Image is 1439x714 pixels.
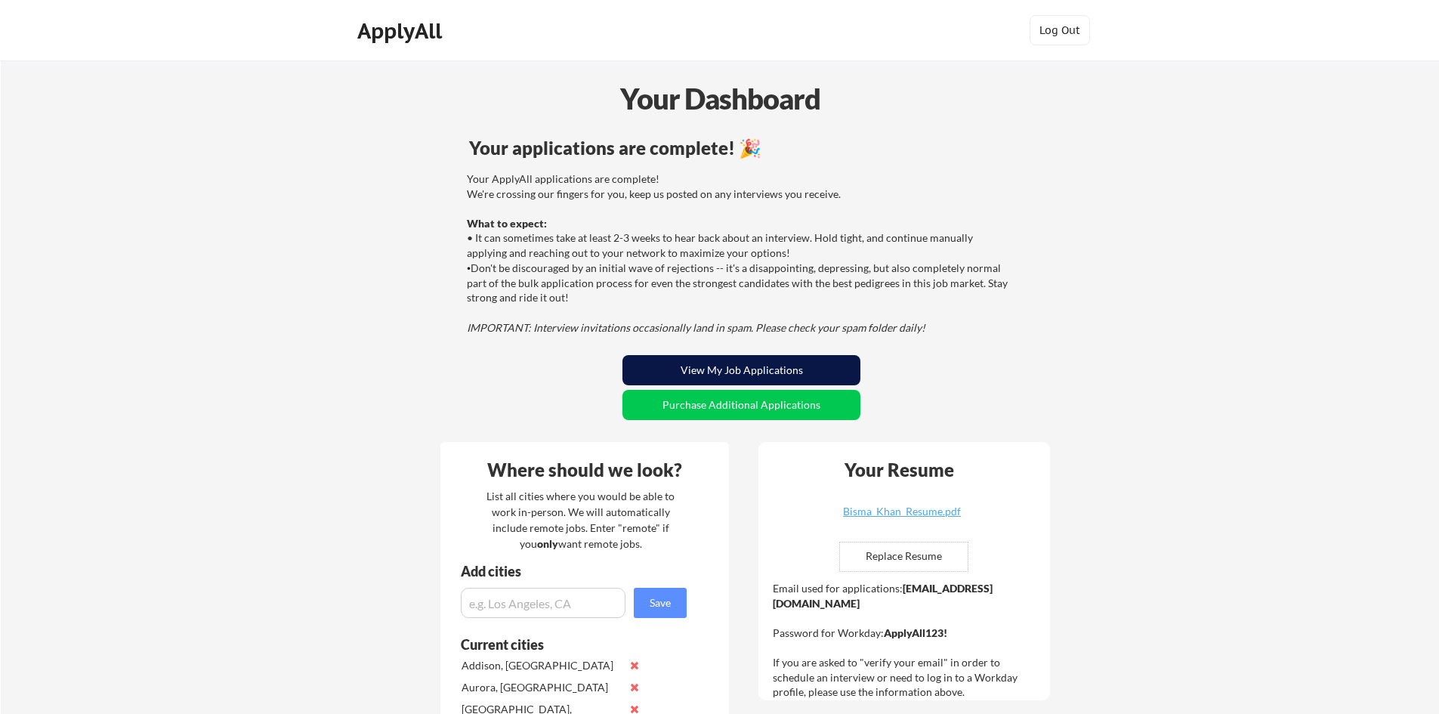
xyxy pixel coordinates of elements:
[444,461,725,479] div: Where should we look?
[467,217,547,230] strong: What to expect:
[773,582,993,610] strong: [EMAIL_ADDRESS][DOMAIN_NAME]
[634,588,687,618] button: Save
[812,506,992,530] a: Bisma_Khan_Resume.pdf
[1030,15,1090,45] button: Log Out
[467,321,925,334] em: IMPORTANT: Interview invitations occasionally land in spam. Please check your spam folder daily!
[467,172,1011,335] div: Your ApplyAll applications are complete! We're crossing our fingers for you, keep us posted on an...
[461,588,625,618] input: e.g. Los Angeles, CA
[357,18,446,44] div: ApplyAll
[2,77,1439,120] div: Your Dashboard
[477,488,684,552] div: List all cities where you would be able to work in-person. We will automatically include remote j...
[467,263,471,274] font: •
[461,564,690,578] div: Add cities
[537,537,558,550] strong: only
[773,581,1039,700] div: Email used for applications: Password for Workday: If you are asked to "verify your email" in ord...
[884,626,947,639] strong: ApplyAll123!
[462,658,621,673] div: Addison, [GEOGRAPHIC_DATA]
[461,638,670,651] div: Current cities
[622,355,860,385] button: View My Job Applications
[824,461,974,479] div: Your Resume
[469,139,1014,157] div: Your applications are complete! 🎉
[462,680,621,695] div: Aurora, [GEOGRAPHIC_DATA]
[812,506,992,517] div: Bisma_Khan_Resume.pdf
[622,390,860,420] button: Purchase Additional Applications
